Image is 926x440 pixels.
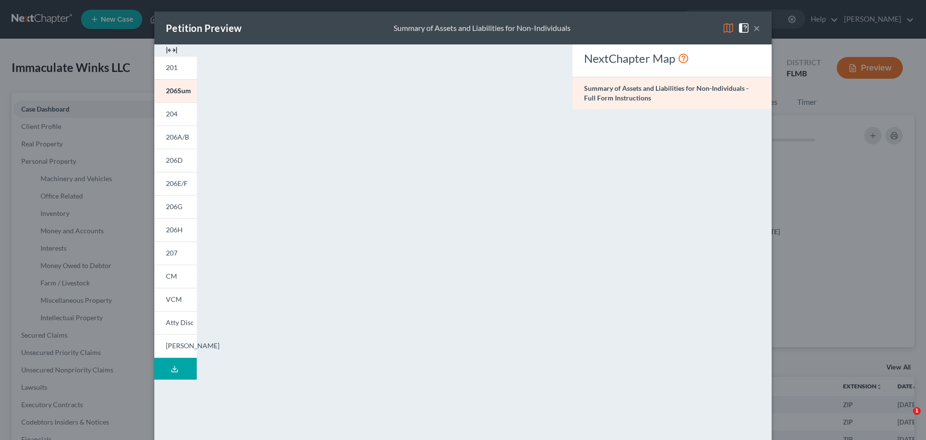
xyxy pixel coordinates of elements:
span: 206G [166,202,182,211]
img: help-close-5ba153eb36485ed6c1ea00a893f15db1cb9b99d6cae46e1a8edb6c62d00a1a76.svg [738,22,749,34]
span: CM [166,272,177,280]
span: 207 [166,249,177,257]
a: 206E/F [154,172,197,195]
a: 206A/B [154,126,197,149]
div: Summary of Assets and Liabilities for Non-Individuals [394,23,571,34]
a: 206D [154,149,197,172]
a: 204 [154,102,197,126]
span: 206D [166,156,183,164]
span: Atty Disc [166,318,194,326]
a: VCM [154,288,197,311]
a: 206H [154,218,197,241]
span: 1 [913,407,921,415]
span: VCM [166,295,182,303]
img: map-eea8200ae884c6f1103ae1953ef3d486a96c86aabb227e865a55264e3737af1f.svg [722,22,734,34]
a: [PERSON_NAME] [154,334,197,358]
span: 206Sum [166,86,191,95]
div: Petition Preview [166,21,242,35]
a: 206Sum [154,79,197,102]
span: 206A/B [166,133,189,141]
img: expand-e0f6d898513216a626fdd78e52531dac95497ffd26381d4c15ee2fc46db09dca.svg [166,44,177,56]
span: 204 [166,110,177,118]
a: CM [154,265,197,288]
iframe: Intercom live chat [893,407,916,430]
span: 201 [166,63,177,71]
span: 206H [166,226,183,234]
span: [PERSON_NAME] [166,341,219,350]
button: × [753,22,760,34]
strong: Summary of Assets and Liabilities for Non-Individuals - Full Form Instructions [584,84,749,102]
a: 206G [154,195,197,218]
div: NextChapter Map [584,51,760,66]
a: 207 [154,241,197,265]
a: Atty Disc [154,311,197,334]
span: 206E/F [166,179,188,187]
a: 201 [154,56,197,79]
